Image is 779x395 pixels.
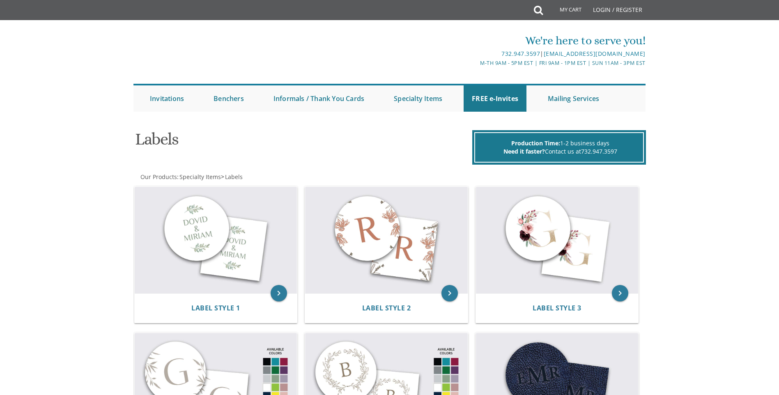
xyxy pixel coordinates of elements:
p: 1-2 business days Contact us at [487,139,633,156]
span: Need it faster? [503,147,545,155]
span: Labels [225,173,243,181]
span: Label Style 2 [362,303,411,312]
div: We're here to serve you! [305,32,646,49]
div: : [133,173,390,181]
a: My Cart [542,1,587,21]
span: Label Style 1 [191,303,240,312]
a: Label Style 2 [362,304,411,312]
a: Label Style 1 [191,304,240,312]
a: Mailing Services [540,85,607,112]
a: keyboard_arrow_right [271,285,287,301]
a: Informals / Thank You Cards [265,85,372,112]
a: Specialty Items [386,85,450,112]
img: Label Style 1 [135,187,297,294]
a: Label Style 3 [533,304,581,312]
a: 732.947.3597 [581,147,617,155]
h1: Labels [135,130,470,154]
span: Production Time: [511,139,560,147]
a: keyboard_arrow_right [612,285,628,301]
a: Invitations [142,85,192,112]
a: Our Products [140,173,177,181]
img: Label Style 2 [305,187,468,294]
img: Label Style 3 [476,187,639,294]
div: M-Th 9am - 5pm EST | Fri 9am - 1pm EST | Sun 11am - 3pm EST [305,59,646,67]
a: Specialty Items [179,173,221,181]
a: FREE e-Invites [464,85,526,112]
a: Labels [224,173,243,181]
a: Benchers [205,85,252,112]
a: keyboard_arrow_right [441,285,458,301]
span: Label Style 3 [533,303,581,312]
span: > [221,173,243,181]
div: | [305,49,646,59]
a: 732.947.3597 [501,50,540,57]
a: [EMAIL_ADDRESS][DOMAIN_NAME] [544,50,646,57]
